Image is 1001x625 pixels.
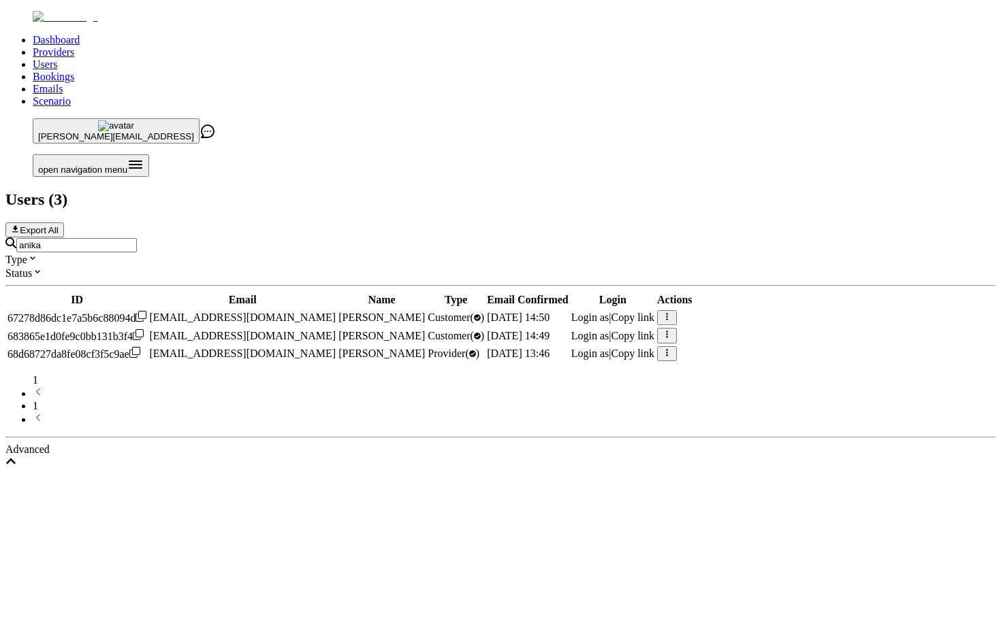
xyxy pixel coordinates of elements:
[7,311,146,324] div: Click to copy
[33,11,98,23] img: Fluum Logo
[98,120,134,131] img: avatar
[33,58,57,70] a: Users
[5,266,996,280] div: Status
[487,330,550,341] span: [DATE] 14:49
[338,293,426,307] th: Name
[428,348,479,359] span: validated
[571,311,654,324] div: |
[33,83,63,95] a: Emails
[338,330,425,341] span: [PERSON_NAME]
[487,311,550,323] span: [DATE] 14:50
[656,293,693,307] th: Actions
[33,118,200,143] button: avatar[PERSON_NAME][EMAIL_ADDRESS]
[571,330,654,342] div: |
[428,311,484,323] span: validated
[5,374,996,426] nav: pagination navigation
[148,293,336,307] th: Email
[571,348,654,360] div: |
[7,329,146,343] div: Click to copy
[338,348,425,359] span: [PERSON_NAME]
[33,71,74,82] a: Bookings
[611,348,654,359] span: Copy link
[428,330,484,341] span: validated
[571,330,609,341] span: Login as
[5,252,996,266] div: Type
[33,95,71,107] a: Scenario
[33,400,996,412] li: pagination item 1 active
[5,443,50,455] span: Advanced
[33,412,996,426] li: next page button
[149,348,336,359] span: [EMAIL_ADDRESS][DOMAIN_NAME]
[486,293,569,307] th: Email Confirmed
[338,311,425,323] span: [PERSON_NAME]
[33,386,996,400] li: previous page button
[38,131,194,141] span: [PERSON_NAME][EMAIL_ADDRESS]
[149,330,336,341] span: [EMAIL_ADDRESS][DOMAIN_NAME]
[571,348,609,359] span: Login as
[487,348,550,359] span: [DATE] 13:46
[611,311,654,323] span: Copy link
[33,154,149,177] button: Open menu
[611,330,654,341] span: Copy link
[571,293,655,307] th: Login
[7,347,146,360] div: Click to copy
[33,374,38,386] span: 1
[149,311,336,323] span: [EMAIL_ADDRESS][DOMAIN_NAME]
[5,222,64,237] button: Export All
[38,165,127,175] span: open navigation menu
[16,238,137,252] input: Search by email
[427,293,485,307] th: Type
[7,293,147,307] th: ID
[571,311,609,323] span: Login as
[33,34,80,46] a: Dashboard
[33,46,74,58] a: Providers
[5,190,996,209] h2: Users ( 3 )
